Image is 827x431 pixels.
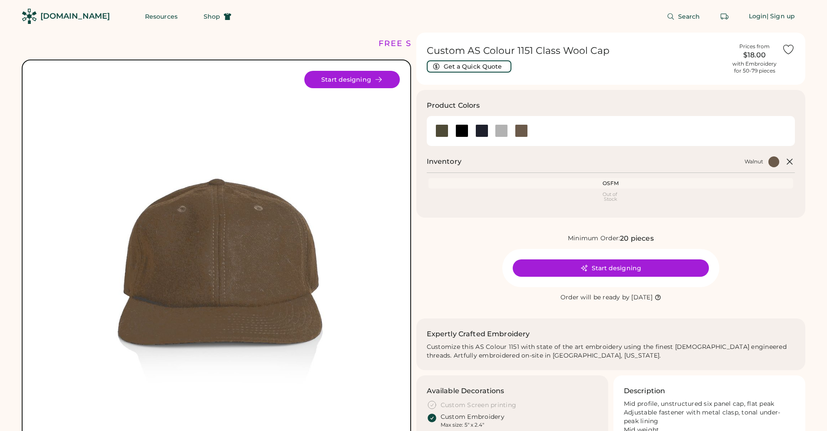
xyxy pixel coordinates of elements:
div: Custom Screen printing [441,401,517,410]
div: [DATE] [631,293,652,302]
div: Walnut [745,158,763,165]
button: Resources [135,8,188,25]
h2: Expertly Crafted Embroidery [427,329,530,339]
div: Custom Embroidery [441,413,504,421]
button: Retrieve an order [716,8,733,25]
h3: Available Decorations [427,386,504,396]
div: $18.00 [732,50,777,60]
button: Search [656,8,711,25]
button: Shop [193,8,242,25]
button: Get a Quick Quote [427,60,511,73]
div: Customize this AS Colour 1151 with state of the art embroidery using the finest [DEMOGRAPHIC_DATA... [427,343,795,360]
div: OSFM [430,180,792,187]
h3: Description [624,386,666,396]
div: | Sign up [767,12,795,21]
div: Order will be ready by [560,293,630,302]
div: FREE SHIPPING [379,38,453,50]
span: Search [678,13,700,20]
h3: Product Colors [427,100,480,111]
div: Max size: 5" x 2.4" [441,421,484,428]
span: Shop [204,13,220,20]
div: Login [749,12,767,21]
button: Start designing [304,71,400,88]
div: Prices from [739,43,770,50]
h1: Custom AS Colour 1151 Class Wool Cap [427,45,728,57]
div: with Embroidery for 50-79 pieces [732,60,777,74]
button: Start designing [513,259,709,277]
h2: Inventory [427,156,461,167]
div: Out of Stock [430,192,792,202]
div: Minimum Order: [568,234,620,243]
img: Rendered Logo - Screens [22,9,37,24]
div: 20 pieces [620,233,653,244]
div: [DOMAIN_NAME] [40,11,110,22]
